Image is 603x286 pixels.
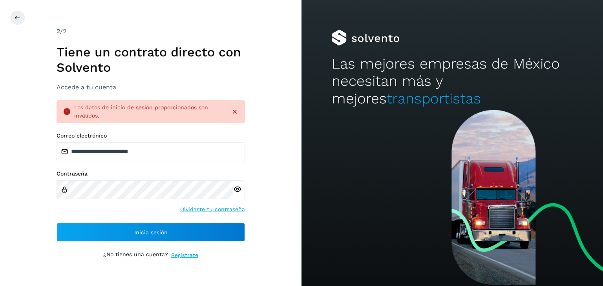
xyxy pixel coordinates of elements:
a: Olvidaste tu contraseña [180,205,245,214]
span: 2 [57,27,60,35]
span: Inicia sesión [134,230,168,235]
label: Correo electrónico [57,132,245,139]
a: Regístrate [171,251,198,259]
div: Los datos de inicio de sesión proporcionados son inválidos. [74,103,225,120]
button: Inicia sesión [57,223,245,242]
h3: Accede a tu cuenta [57,83,245,91]
p: ¿No tienes una cuenta? [103,251,168,259]
h1: Tiene un contrato directo con Solvento [57,45,245,75]
span: transportistas [387,90,481,107]
div: /2 [57,27,245,36]
h2: Las mejores empresas de México necesitan más y mejores [332,55,573,107]
label: Contraseña [57,170,245,177]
